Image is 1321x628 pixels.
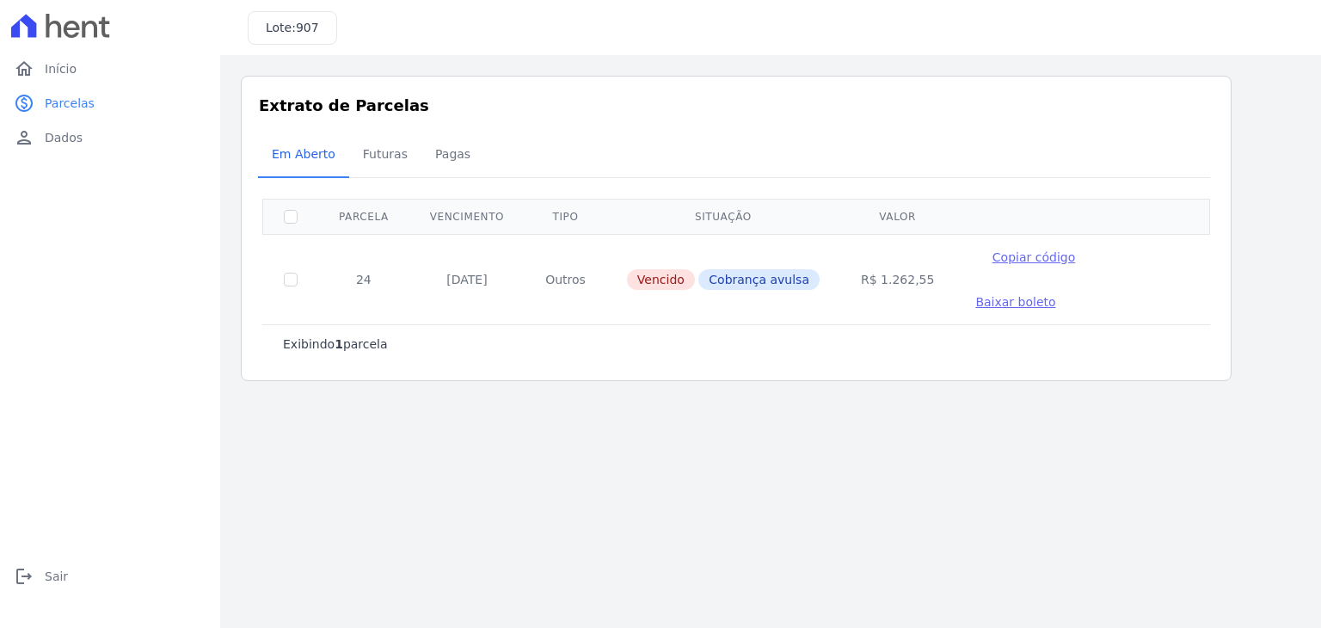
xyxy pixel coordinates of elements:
td: R$ 1.262,55 [840,234,955,324]
i: home [14,58,34,79]
a: personDados [7,120,213,155]
td: [DATE] [409,234,525,324]
span: Sair [45,568,68,585]
span: Copiar código [992,250,1075,264]
b: 1 [335,337,343,351]
th: Vencimento [409,199,525,234]
span: Vencido [627,269,695,290]
a: Em Aberto [258,133,349,178]
span: Futuras [353,137,418,171]
h3: Lote: [266,19,319,37]
i: paid [14,93,34,114]
td: Outros [525,234,606,324]
p: Exibindo parcela [283,336,388,353]
span: Cobrança avulsa [698,269,820,290]
i: person [14,127,34,148]
span: Dados [45,129,83,146]
a: Futuras [349,133,421,178]
th: Parcela [318,199,409,234]
th: Valor [840,199,955,234]
a: Baixar boleto [975,293,1055,311]
a: homeInício [7,52,213,86]
th: Tipo [525,199,606,234]
th: Situação [606,199,840,234]
span: Baixar boleto [975,295,1055,309]
button: Copiar código [975,249,1091,266]
a: logoutSair [7,559,213,594]
span: Parcelas [45,95,95,112]
span: Em Aberto [261,137,346,171]
a: paidParcelas [7,86,213,120]
i: logout [14,566,34,587]
span: Início [45,60,77,77]
span: 907 [296,21,319,34]
a: Pagas [421,133,484,178]
td: 24 [318,234,409,324]
h3: Extrato de Parcelas [259,94,1213,117]
span: Pagas [425,137,481,171]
